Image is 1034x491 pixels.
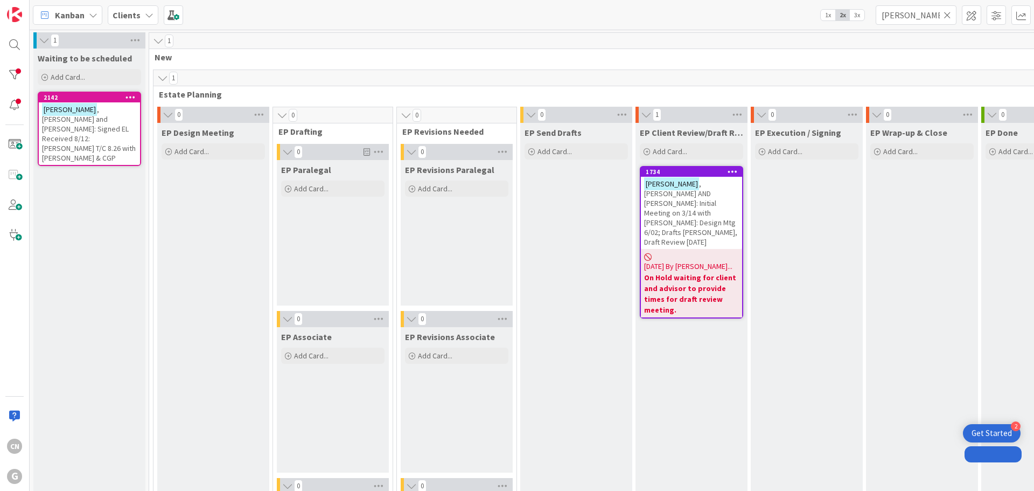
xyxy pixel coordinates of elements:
span: 1x [821,10,835,20]
span: Waiting to be scheduled [38,53,132,64]
span: Add Card... [294,351,329,361]
span: EP Paralegal [281,164,331,175]
span: EP Client Review/Draft Review Meeting [640,127,743,138]
div: 2142 [39,93,140,102]
span: 0 [768,108,777,121]
span: Add Card... [537,147,572,156]
span: EP Wrap-up & Close [870,127,947,138]
span: 1 [51,34,59,47]
div: 2 [1011,421,1021,431]
span: EP Revisions Needed [402,126,503,137]
span: , [PERSON_NAME] AND [PERSON_NAME]: Initial Meeting on 3/14 with [PERSON_NAME]: Design Mtg 6/02; D... [644,179,737,247]
b: Clients [113,10,141,20]
span: [DATE] By [PERSON_NAME]... [644,261,732,272]
span: 0 [418,146,427,158]
span: Add Card... [51,72,85,82]
span: Add Card... [998,147,1033,156]
span: EP Associate [281,331,332,342]
span: EP Design Meeting [162,127,234,138]
div: 1734[PERSON_NAME], [PERSON_NAME] AND [PERSON_NAME]: Initial Meeting on 3/14 with [PERSON_NAME]: D... [641,167,742,249]
div: CN [7,439,22,454]
span: EP Execution / Signing [755,127,841,138]
span: , [PERSON_NAME] and [PERSON_NAME]: Signed EL Received 8/12: [PERSON_NAME] T/C 8.26 with [PERSON_N... [42,105,136,163]
span: Add Card... [883,147,918,156]
a: 2142[PERSON_NAME], [PERSON_NAME] and [PERSON_NAME]: Signed EL Received 8/12: [PERSON_NAME] T/C 8.... [38,92,141,166]
b: On Hold waiting for client and advisor to provide times for draft review meeting. [644,272,739,315]
span: Add Card... [418,184,452,193]
div: 1734 [646,168,742,176]
span: EP Done [986,127,1018,138]
a: 1734[PERSON_NAME], [PERSON_NAME] AND [PERSON_NAME]: Initial Meeting on 3/14 with [PERSON_NAME]: D... [640,166,743,319]
span: EP Revisions Paralegal [405,164,494,175]
div: 1734 [641,167,742,177]
span: 1 [165,34,173,47]
span: 0 [289,109,297,122]
span: Kanban [55,9,85,22]
div: 2142[PERSON_NAME], [PERSON_NAME] and [PERSON_NAME]: Signed EL Received 8/12: [PERSON_NAME] T/C 8.... [39,93,140,165]
span: 0 [883,108,892,121]
span: 0 [174,108,183,121]
div: 2142 [44,94,140,101]
span: 1 [653,108,661,121]
mark: [PERSON_NAME] [42,103,97,115]
span: Add Card... [294,184,329,193]
div: Get Started [972,428,1012,439]
span: 3x [850,10,864,20]
span: Add Card... [174,147,209,156]
input: Quick Filter... [876,5,956,25]
span: 2x [835,10,850,20]
img: Visit kanbanzone.com [7,7,22,22]
span: Add Card... [418,351,452,361]
span: 0 [537,108,546,121]
mark: [PERSON_NAME] [644,177,699,190]
div: Open Get Started checklist, remaining modules: 2 [963,424,1021,442]
span: 0 [413,109,421,122]
span: 1 [169,72,178,85]
span: Add Card... [653,147,687,156]
span: 0 [998,108,1007,121]
div: G [7,469,22,484]
span: EP Drafting [278,126,379,137]
span: 0 [294,313,303,326]
span: 0 [418,313,427,326]
span: EP Send Drafts [525,127,582,138]
span: EP Revisions Associate [405,331,495,342]
span: 0 [294,146,303,158]
span: Add Card... [768,147,802,156]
